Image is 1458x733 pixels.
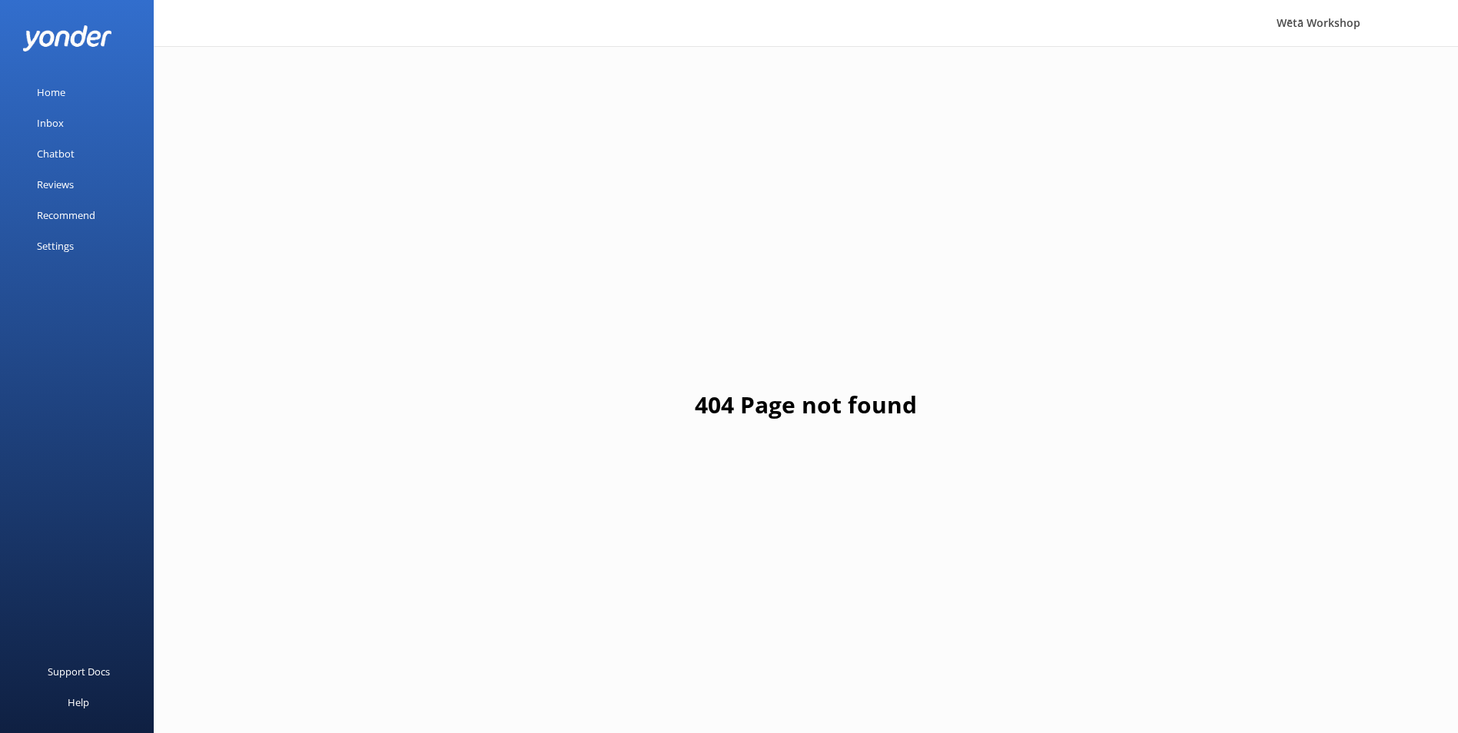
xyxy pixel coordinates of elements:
div: Help [68,687,89,718]
div: Support Docs [48,656,110,687]
div: Chatbot [37,138,75,169]
div: Reviews [37,169,74,200]
h1: 404 Page not found [695,386,917,423]
div: Settings [37,231,74,261]
div: Inbox [37,108,64,138]
div: Recommend [37,200,95,231]
div: Home [37,77,65,108]
img: yonder-white-logo.png [23,25,111,51]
